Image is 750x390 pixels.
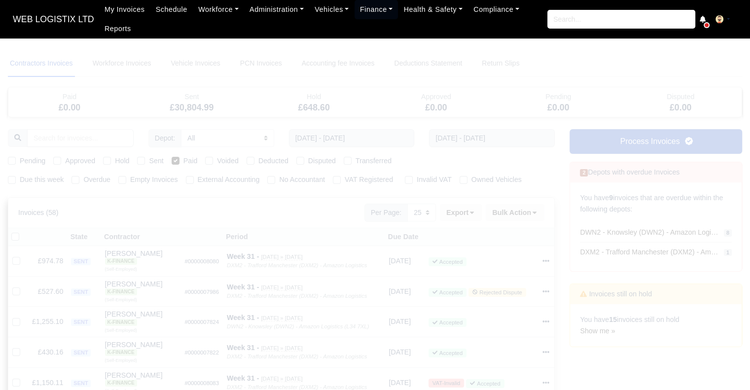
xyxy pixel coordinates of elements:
[701,343,750,390] iframe: Chat Widget
[99,19,137,38] a: Reports
[8,10,99,29] a: WEB LOGISTIX LTD
[547,10,695,29] input: Search...
[8,9,99,29] span: WEB LOGISTIX LTD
